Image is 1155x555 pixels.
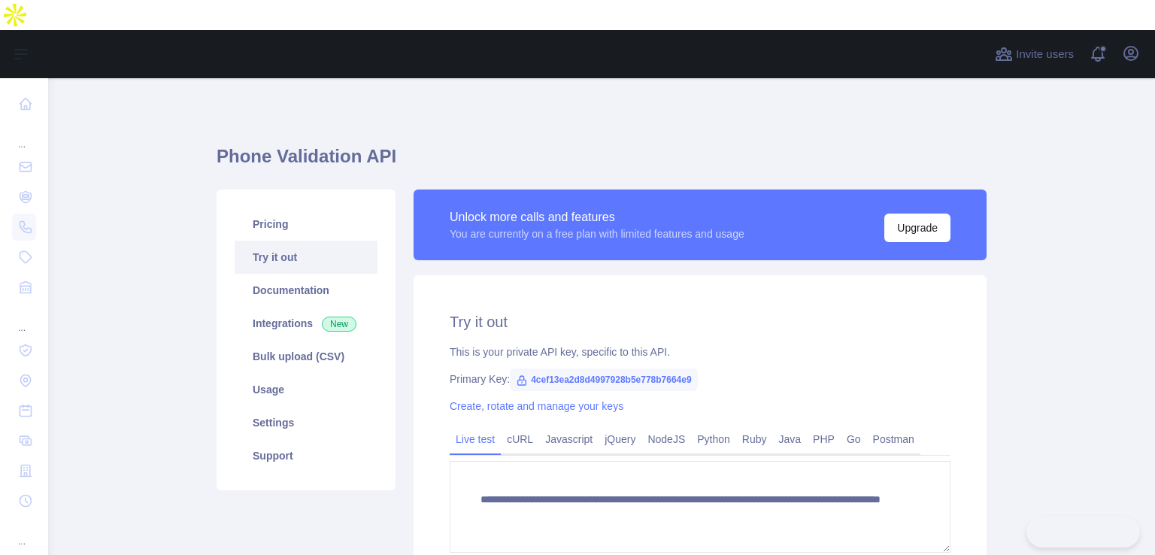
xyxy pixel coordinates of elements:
[501,427,539,451] a: cURL
[322,317,356,332] span: New
[1016,46,1074,63] span: Invite users
[12,304,36,334] div: ...
[450,400,623,412] a: Create, rotate and manage your keys
[235,241,377,274] a: Try it out
[450,344,950,359] div: This is your private API key, specific to this API.
[599,427,641,451] a: jQuery
[235,373,377,406] a: Usage
[12,120,36,150] div: ...
[867,427,920,451] a: Postman
[773,427,808,451] a: Java
[841,427,867,451] a: Go
[539,427,599,451] a: Javascript
[235,340,377,373] a: Bulk upload (CSV)
[450,311,950,332] h2: Try it out
[450,427,501,451] a: Live test
[235,439,377,472] a: Support
[807,427,841,451] a: PHP
[992,42,1077,66] button: Invite users
[450,372,950,387] div: Primary Key:
[691,427,736,451] a: Python
[1026,516,1140,547] iframe: Toggle Customer Support
[235,406,377,439] a: Settings
[641,427,691,451] a: NodeJS
[736,427,773,451] a: Ruby
[450,226,744,241] div: You are currently on a free plan with limited features and usage
[12,517,36,547] div: ...
[884,214,950,242] button: Upgrade
[235,274,377,307] a: Documentation
[450,208,744,226] div: Unlock more calls and features
[217,144,987,180] h1: Phone Validation API
[235,208,377,241] a: Pricing
[235,307,377,340] a: Integrations New
[510,368,698,391] span: 4cef13ea2d8d4997928b5e778b7664e9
